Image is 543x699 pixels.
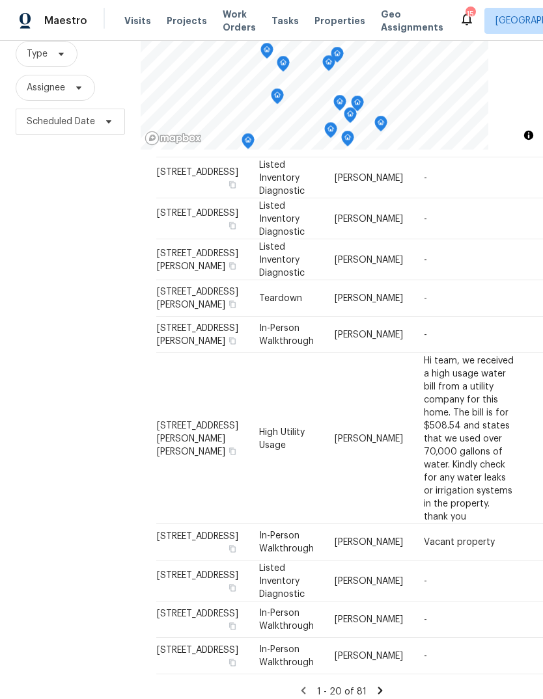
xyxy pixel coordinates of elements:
div: Map marker [260,43,273,63]
span: - [424,173,427,182]
span: Listed Inventory Diagnostic [259,242,305,277]
button: Toggle attribution [521,127,536,143]
span: [STREET_ADDRESS] [157,532,238,541]
span: Listed Inventory Diagnostic [259,563,305,598]
span: High Utility Usage [259,427,305,449]
button: Copy Address [227,620,238,632]
span: Properties [314,14,365,27]
button: Copy Address [227,178,238,190]
span: [PERSON_NAME] [335,652,403,661]
span: [STREET_ADDRESS] [157,208,238,217]
div: Map marker [277,56,290,76]
div: Map marker [331,47,344,67]
span: Hi team, we received a high usage water bill from a utility company for this home. The bill is fo... [424,356,514,521]
button: Copy Address [227,543,238,555]
span: Listed Inventory Diagnostic [259,160,305,195]
div: Map marker [351,96,364,116]
span: [STREET_ADDRESS][PERSON_NAME] [157,287,238,310]
span: [PERSON_NAME] [335,576,403,585]
div: Map marker [333,95,346,115]
span: [PERSON_NAME] [335,330,403,339]
span: - [424,615,427,624]
span: - [424,330,427,339]
a: Mapbox homepage [145,131,202,146]
span: [STREET_ADDRESS][PERSON_NAME] [157,248,238,270]
span: Projects [167,14,207,27]
span: - [424,294,427,303]
span: Scheduled Date [27,115,95,128]
span: Tasks [271,16,299,25]
span: - [424,576,427,585]
span: [STREET_ADDRESS] [157,646,238,655]
span: - [424,255,427,264]
button: Copy Address [227,140,238,152]
span: - [424,652,427,661]
span: [STREET_ADDRESS] [157,570,238,579]
span: [PERSON_NAME] [335,538,403,547]
div: Map marker [374,116,387,136]
span: In-Person Walkthrough [259,645,314,667]
span: Assignee [27,81,65,94]
span: Work Orders [223,8,256,34]
div: Map marker [344,107,357,127]
button: Copy Address [227,445,238,456]
button: Copy Address [227,335,238,347]
span: Listed Inventory Diagnostic [259,201,305,236]
span: [PERSON_NAME] [335,214,403,223]
button: Copy Address [227,581,238,593]
div: Map marker [242,133,255,153]
span: Maestro [44,14,87,27]
span: In-Person Walkthrough [259,531,314,553]
span: [PERSON_NAME] [335,434,403,443]
span: Vacant property [424,538,495,547]
div: Map marker [324,122,337,142]
button: Copy Address [227,657,238,668]
div: Map marker [271,88,284,109]
span: Toggle attribution [525,128,533,142]
span: [PERSON_NAME] [335,615,403,624]
span: Visits [124,14,151,27]
span: Teardown [259,294,302,303]
div: 15 [466,8,475,21]
span: [PERSON_NAME] [335,294,403,303]
span: In-Person Walkthrough [259,609,314,631]
span: [STREET_ADDRESS][PERSON_NAME] [157,324,238,346]
button: Copy Address [227,298,238,310]
span: [STREET_ADDRESS] [157,609,238,618]
div: Map marker [341,131,354,151]
div: Map marker [322,55,335,75]
button: Copy Address [227,259,238,271]
span: 1 - 20 of 81 [317,687,367,696]
span: [PERSON_NAME] [335,173,403,182]
span: Type [27,47,48,60]
span: [STREET_ADDRESS][PERSON_NAME][PERSON_NAME] [157,421,238,456]
span: [STREET_ADDRESS] [157,167,238,176]
button: Copy Address [227,219,238,231]
span: In-Person Walkthrough [259,324,314,346]
span: Geo Assignments [381,8,443,34]
span: - [424,214,427,223]
span: [PERSON_NAME] [335,255,403,264]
